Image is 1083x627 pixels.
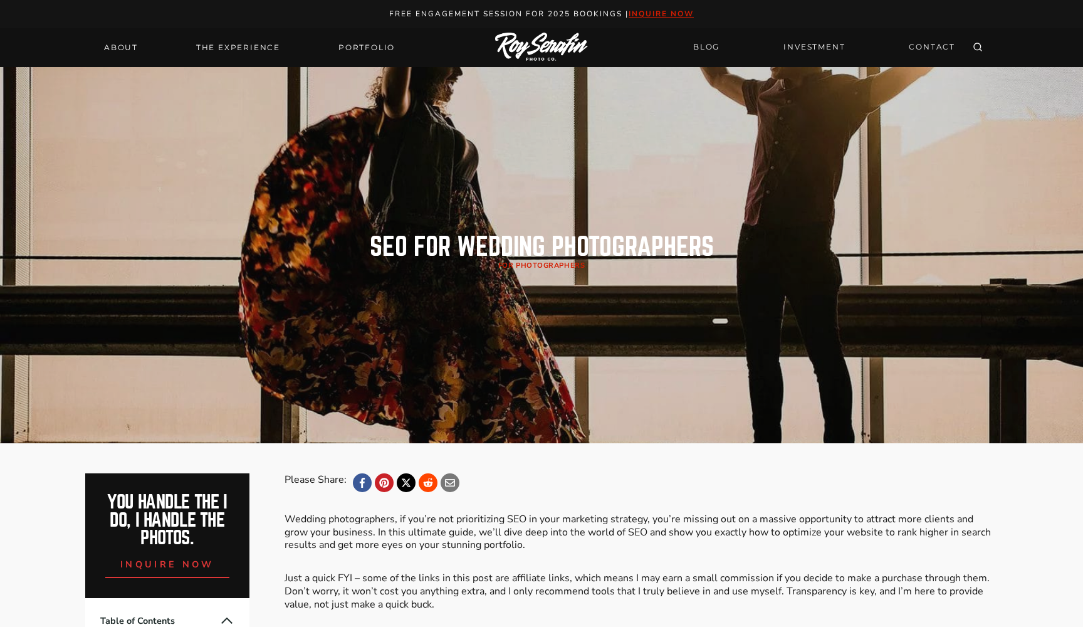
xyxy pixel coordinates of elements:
a: inquire now [105,547,229,578]
a: Facebook [353,473,372,492]
a: X [397,473,416,492]
a: About [97,39,145,56]
a: BLOG [686,36,727,58]
nav: Primary Navigation [97,39,402,56]
h1: SEO for Wedding Photographers [370,234,714,260]
a: Reddit [419,473,437,492]
div: Please Share: [285,473,347,492]
a: Pinterest [375,473,394,492]
a: Email [441,473,459,492]
a: inquire now [629,9,694,19]
img: Logo of Roy Serafin Photo Co., featuring stylized text in white on a light background, representi... [495,33,588,62]
a: INVESTMENT [776,36,852,58]
p: Free engagement session for 2025 Bookings | [14,8,1070,21]
span: inquire now [120,558,214,571]
a: Portfolio [331,39,402,56]
button: View Search Form [969,39,986,56]
a: CONTACT [901,36,963,58]
h2: You handle the i do, I handle the photos. [99,493,236,547]
a: For Photographers [498,261,585,270]
p: Wedding photographers, if you’re not prioritizing SEO in your marketing strategy, you’re missing ... [285,513,998,552]
p: Just a quick FYI – some of the links in this post are affiliate links, which means I may earn a s... [285,572,998,611]
nav: Secondary Navigation [686,36,963,58]
a: THE EXPERIENCE [189,39,288,56]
